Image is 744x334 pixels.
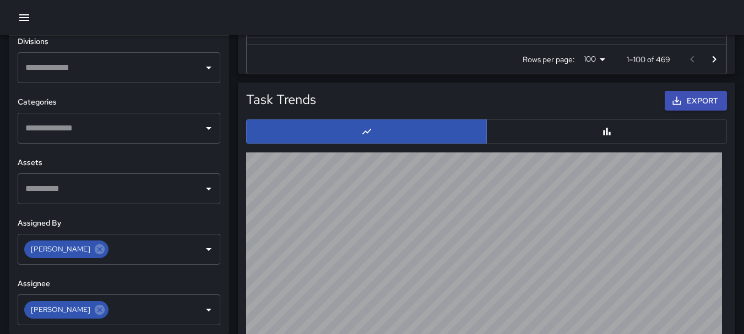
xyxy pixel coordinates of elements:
button: Go to next page [703,48,725,70]
button: Export [665,91,727,111]
button: Open [201,302,216,317]
h6: Assigned By [18,217,220,229]
h6: Categories [18,96,220,108]
p: Rows per page: [523,54,575,65]
svg: Line Chart [361,126,372,137]
button: Bar Chart [486,119,727,144]
button: Open [201,242,216,257]
h6: Assignee [18,278,220,290]
div: [PERSON_NAME] [24,301,108,319]
button: Line Chart [246,119,487,144]
p: 1–100 of 469 [627,54,670,65]
button: Open [201,121,216,136]
span: [PERSON_NAME] [24,243,97,255]
h5: Task Trends [246,91,316,108]
button: Open [201,60,216,75]
h6: Assets [18,157,220,169]
svg: Bar Chart [601,126,612,137]
button: Open [201,181,216,196]
span: [PERSON_NAME] [24,303,97,316]
div: 100 [579,51,609,67]
h6: Divisions [18,36,220,48]
div: [PERSON_NAME] [24,240,108,258]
